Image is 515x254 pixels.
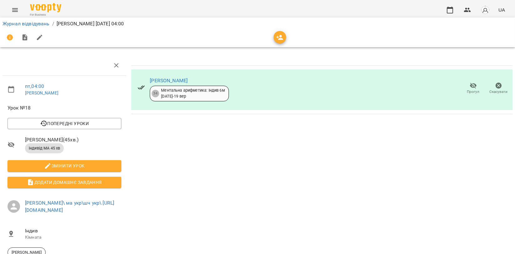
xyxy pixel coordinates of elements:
button: Змінити урок [8,160,121,171]
p: Кімната [25,234,121,241]
span: Урок №18 [8,104,121,112]
a: Журнал відвідувань [3,21,50,27]
button: Скасувати [486,80,511,97]
nav: breadcrumb [3,20,512,28]
button: Додати домашнє завдання [8,177,121,188]
span: UA [498,7,505,13]
span: Скасувати [490,89,508,94]
button: Попередні уроки [8,118,121,129]
span: [PERSON_NAME] ( 45 хв. ) [25,136,121,144]
a: [PERSON_NAME] [25,90,58,95]
span: Індив [25,227,121,235]
p: [PERSON_NAME] [DATE] 04:00 [57,20,124,28]
span: Попередні уроки [13,120,116,127]
a: [PERSON_NAME] [150,78,188,84]
span: Додати домашнє завдання [13,179,116,186]
a: [PERSON_NAME]\ ма укр\шч укр\ [URL][DOMAIN_NAME] [25,200,114,213]
button: Прогул [461,80,486,97]
button: Menu [8,3,23,18]
a: пт , 04:00 [25,83,44,89]
img: avatar_s.png [481,6,490,14]
span: Прогул [467,89,480,94]
img: Voopty Logo [30,3,61,12]
button: UA [496,4,507,16]
span: Змінити урок [13,162,116,170]
li: / [52,20,54,28]
span: For Business [30,13,61,17]
div: Ментальна арифметика: Індив 6м [DATE] - 19 вер [161,88,225,99]
div: 34 [152,90,159,97]
span: індивід МА 45 хв [25,145,64,151]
